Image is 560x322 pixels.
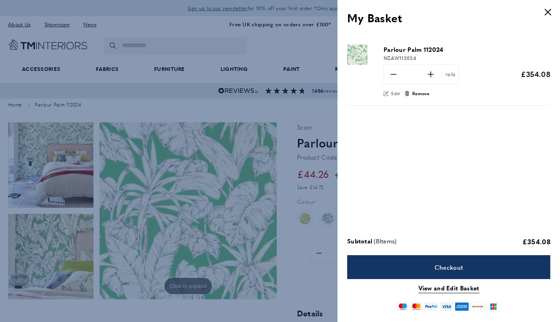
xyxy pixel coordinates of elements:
span: £354.08 [521,69,550,79]
button: Close panel [540,4,556,20]
img: mastercard [410,302,422,311]
a: View and Edit Basket [418,283,479,293]
span: ( Items) [374,236,397,247]
span: Remove [412,90,430,97]
img: american-express [455,302,469,311]
img: paypal [424,302,438,311]
span: 8 [376,237,379,245]
span: NZAW112024 [384,54,416,62]
span: Subtotal [347,236,372,247]
button: Remove product "Parlour Palm 112024" from cart [405,90,430,97]
a: Product "Parlour Palm 112024" [347,45,378,67]
span: rolls [445,71,456,78]
img: discover [471,302,485,311]
a: Checkout [347,255,550,279]
img: visa [440,302,453,311]
img: jcb [486,302,501,311]
span: Edit [391,90,400,97]
a: Edit product "Parlour Palm 112024" [384,90,400,97]
h3: My Basket [347,10,550,26]
span: £354.08 [522,237,550,246]
span: Parlour Palm 112024 [384,45,443,54]
img: maestro [397,302,409,311]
